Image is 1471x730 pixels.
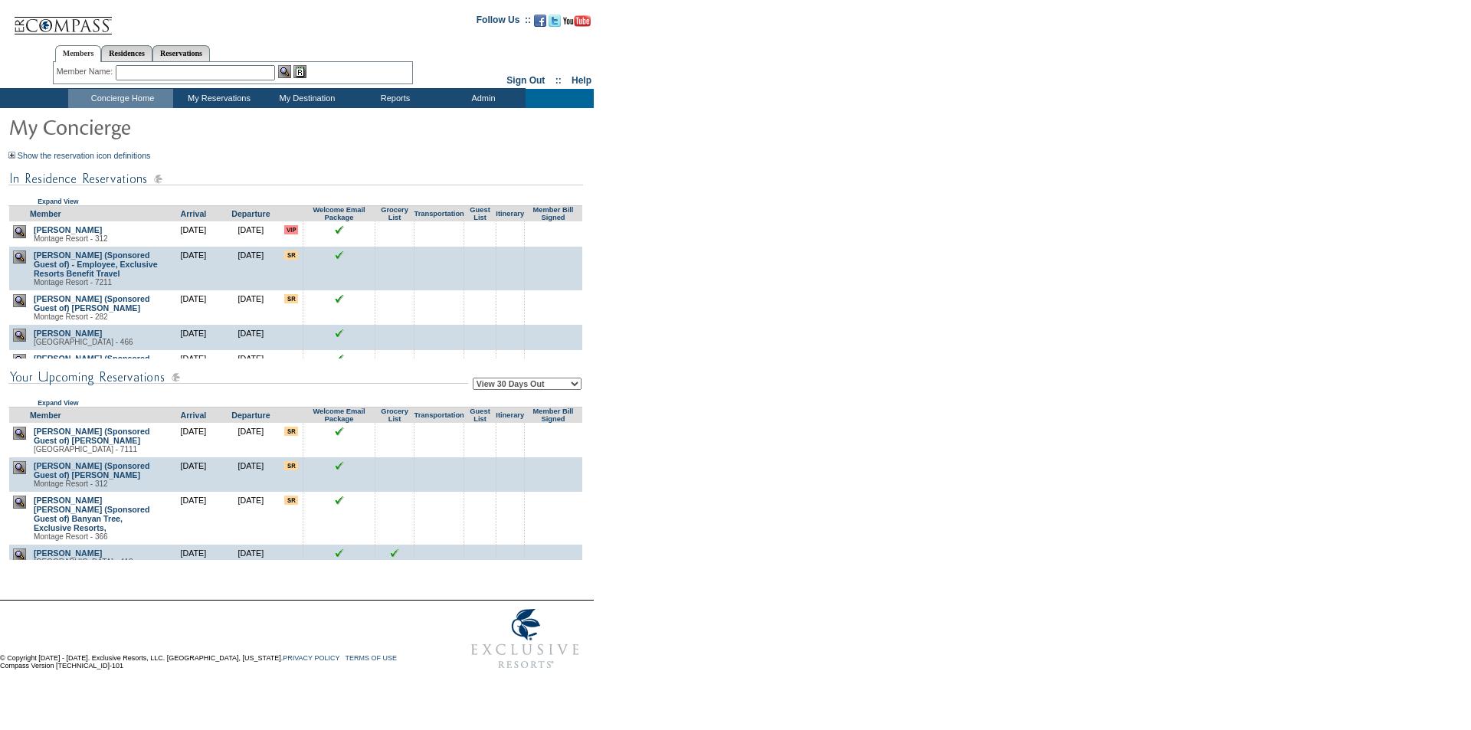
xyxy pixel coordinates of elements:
[293,65,306,78] img: Reservations
[335,329,344,338] img: chkSmaller.gif
[13,225,26,238] img: view
[284,225,298,234] input: VIP member
[563,19,591,28] a: Subscribe to our YouTube Channel
[284,250,298,260] input: There are special requests for this reservation!
[439,354,440,355] img: blank.gif
[34,354,150,372] a: [PERSON_NAME] (Sponsored Guest of) [PERSON_NAME]
[439,461,440,462] img: blank.gif
[34,234,108,243] span: Montage Resort - 312
[509,250,510,251] img: blank.gif
[496,210,524,218] a: Itinerary
[34,461,150,480] a: [PERSON_NAME] (Sponsored Guest of) [PERSON_NAME]
[222,290,280,325] td: [DATE]
[506,75,545,86] a: Sign Out
[509,354,510,355] img: blank.gif
[222,457,280,492] td: [DATE]
[553,250,554,251] img: blank.gif
[34,329,102,338] a: [PERSON_NAME]
[457,601,594,677] img: Exclusive Resorts
[13,548,26,561] img: view
[553,461,554,462] img: blank.gif
[13,461,26,474] img: view
[563,15,591,27] img: Subscribe to our YouTube Channel
[30,209,61,218] a: Member
[231,209,270,218] a: Departure
[553,294,554,295] img: blank.gif
[34,313,108,321] span: Montage Resort - 282
[555,75,562,86] span: ::
[55,45,102,62] a: Members
[553,225,554,226] img: blank.gif
[335,294,344,303] img: chkSmaller.gif
[152,45,210,61] a: Reservations
[30,411,61,420] a: Member
[165,423,222,457] td: [DATE]
[38,399,78,407] a: Expand View
[222,492,280,545] td: [DATE]
[222,545,280,570] td: [DATE]
[533,206,574,221] a: Member Bill Signed
[533,408,574,423] a: Member Bill Signed
[34,250,158,278] a: [PERSON_NAME] (Sponsored Guest of) - Employee, Exclusive Resorts Benefit Travel
[553,548,554,549] img: blank.gif
[13,4,113,35] img: Compass Home
[572,75,591,86] a: Help
[222,423,280,457] td: [DATE]
[181,209,207,218] a: Arrival
[18,151,151,160] a: Show the reservation icon definitions
[496,411,524,419] a: Itinerary
[38,198,78,205] a: Expand View
[34,548,102,558] a: [PERSON_NAME]
[13,496,26,509] img: view
[173,89,261,108] td: My Reservations
[34,427,150,445] a: [PERSON_NAME] (Sponsored Guest of) [PERSON_NAME]
[284,496,298,505] input: There are special requests for this reservation!
[284,461,298,470] input: There are special requests for this reservation!
[165,492,222,545] td: [DATE]
[68,89,173,108] td: Concierge Home
[477,13,531,31] td: Follow Us ::
[335,496,344,505] img: chkSmaller.gif
[8,152,15,159] img: Show the reservation icon definitions
[509,294,510,295] img: blank.gif
[34,558,133,566] span: [GEOGRAPHIC_DATA] - 412
[101,45,152,61] a: Residences
[222,350,280,385] td: [DATE]
[509,548,510,549] img: blank.gif
[313,206,365,221] a: Welcome Email Package
[549,19,561,28] a: Follow us on Twitter
[381,206,408,221] a: Grocery List
[335,461,344,470] img: chkSmaller.gif
[165,457,222,492] td: [DATE]
[283,654,339,662] a: PRIVACY POLICY
[34,225,102,234] a: [PERSON_NAME]
[470,206,490,221] a: Guest List
[534,19,546,28] a: Become our fan on Facebook
[335,427,344,436] img: chkSmaller.gif
[261,89,349,108] td: My Destination
[34,496,150,532] a: [PERSON_NAME] [PERSON_NAME] (Sponsored Guest of) Banyan Tree, Exclusive Resorts,
[34,338,133,346] span: [GEOGRAPHIC_DATA] - 466
[165,350,222,385] td: [DATE]
[13,250,26,264] img: view
[222,247,280,290] td: [DATE]
[335,225,344,234] img: chkSmaller.gif
[165,545,222,570] td: [DATE]
[13,329,26,342] img: view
